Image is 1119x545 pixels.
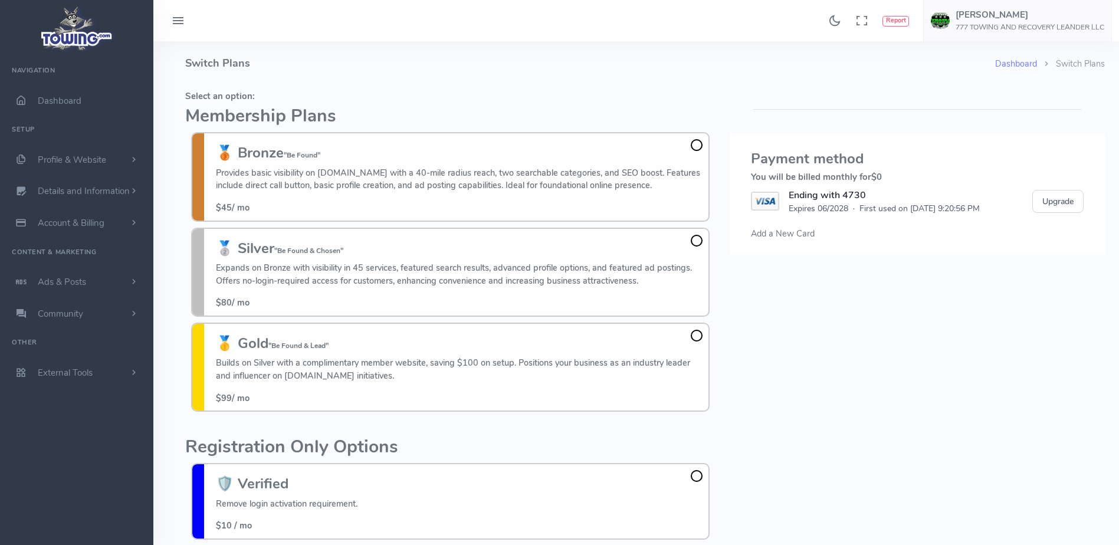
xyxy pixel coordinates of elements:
span: Account & Billing [38,217,104,229]
li: Switch Plans [1037,58,1105,71]
h5: [PERSON_NAME] [956,10,1104,19]
p: Builds on Silver with a complimentary member website, saving $100 on setup. Positions your busine... [216,357,703,382]
span: $80 [216,297,232,308]
h3: 🛡️ Verified [216,476,357,491]
img: VISA [751,192,779,211]
button: Upgrade [1032,190,1084,213]
span: / mo [216,392,250,404]
span: Add a New Card [751,228,815,239]
h5: Select an option: [185,91,716,101]
h5: You will be billed monthly for [751,172,1084,182]
p: Provides basic visibility on [DOMAIN_NAME] with a 40-mile radius reach, two searchable categories... [216,167,703,192]
h2: Registration Only Options [185,438,716,457]
span: External Tools [38,367,93,379]
small: "Be Found & Chosen" [274,246,343,255]
span: Details and Information [38,186,130,198]
p: Expands on Bronze with visibility in 45 services, featured search results, advanced profile optio... [216,262,703,287]
small: "Be Found" [284,150,320,160]
span: $0 [871,171,882,183]
button: Report [882,16,909,27]
h3: 🥉 Bronze [216,145,703,160]
span: / mo [216,297,250,308]
h6: 777 TOWING AND RECOVERY LEANDER LLC [956,24,1104,31]
img: logo [37,4,117,54]
span: $99 [216,392,232,404]
span: First used on [DATE] 9:20:56 PM [859,202,980,215]
h3: Payment method [751,151,1084,166]
h4: Switch Plans [185,41,995,86]
h2: Membership Plans [185,107,716,126]
span: Community [38,308,83,320]
span: Profile & Website [38,154,106,166]
h3: 🥇 Gold [216,336,703,351]
span: Dashboard [38,95,81,107]
a: Dashboard [995,58,1037,70]
span: · [853,202,855,215]
span: $45 [216,202,232,214]
h3: 🥈 Silver [216,241,703,256]
p: Remove login activation requirement. [216,498,357,511]
span: $10 / mo [216,520,252,531]
span: Ads & Posts [38,276,86,288]
span: Expires 06/2028 [789,202,848,215]
span: / mo [216,202,250,214]
img: user-image [931,11,950,30]
small: "Be Found & Lead" [268,341,329,350]
div: Ending with 4730 [789,188,980,202]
